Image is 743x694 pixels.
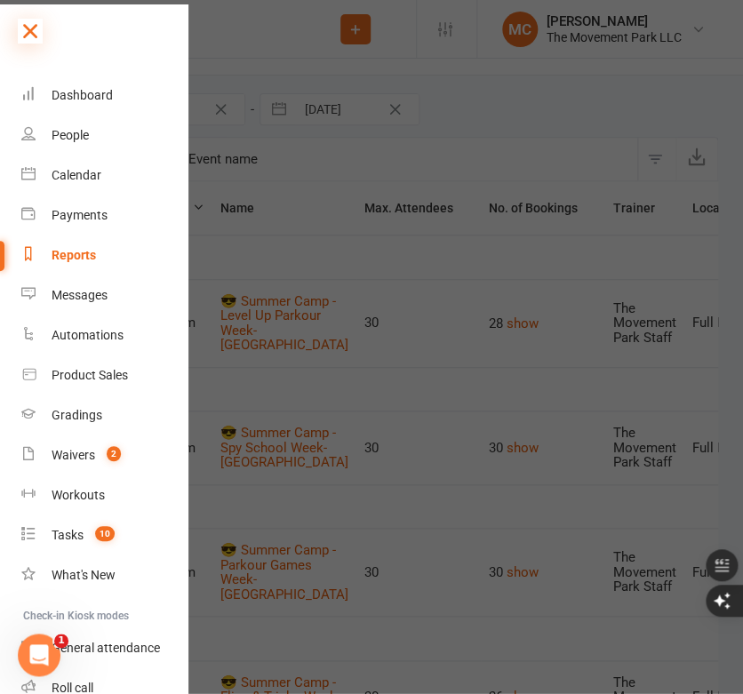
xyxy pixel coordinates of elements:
[21,515,189,555] a: Tasks 10
[21,235,189,275] a: Reports
[21,156,189,195] a: Calendar
[52,288,108,302] div: Messages
[21,555,189,595] a: What's New
[52,448,95,462] div: Waivers
[21,395,189,435] a: Gradings
[52,528,84,542] div: Tasks
[21,355,189,395] a: Product Sales
[21,195,189,235] a: Payments
[95,526,115,541] span: 10
[18,634,60,676] iframe: Intercom live chat
[52,168,101,182] div: Calendar
[21,76,189,116] a: Dashboard
[21,315,189,355] a: Automations
[21,435,189,475] a: Waivers 2
[52,248,96,262] div: Reports
[21,628,189,668] a: General attendance kiosk mode
[52,368,128,382] div: Product Sales
[21,475,189,515] a: Workouts
[52,641,160,655] div: General attendance
[54,634,68,648] span: 1
[52,328,124,342] div: Automations
[107,446,121,461] span: 2
[52,568,116,582] div: What's New
[21,116,189,156] a: People
[52,208,108,222] div: Payments
[52,128,89,142] div: People
[52,488,105,502] div: Workouts
[52,88,113,102] div: Dashboard
[52,408,102,422] div: Gradings
[21,275,189,315] a: Messages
